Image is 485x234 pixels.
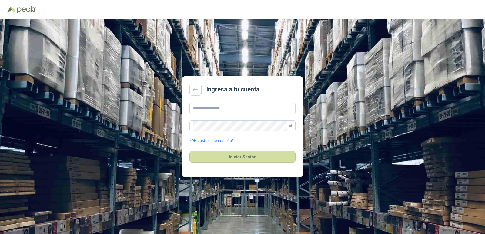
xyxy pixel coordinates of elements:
h2: Ingresa a tu cuenta [206,85,259,94]
img: Logo [7,7,16,13]
span: eye-invisible [288,124,292,128]
a: ¿Olvidaste tu contraseña? [189,138,233,144]
img: Peakr [17,6,36,13]
button: Iniciar Sesión [189,151,296,163]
